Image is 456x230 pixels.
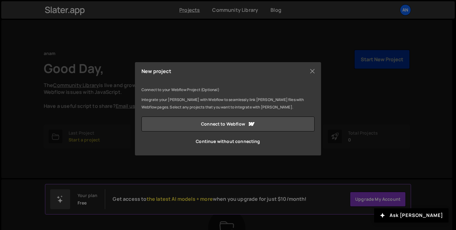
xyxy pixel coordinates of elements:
a: Connect to Webflow [141,117,315,131]
button: Ask [PERSON_NAME] [374,208,449,223]
p: Connect to your Webflow Project (Optional) [141,86,315,94]
h5: New project [141,69,171,74]
button: Close [308,67,317,76]
a: Continue without connecting [141,134,315,149]
p: Integrate your [PERSON_NAME] with Webflow to seamlessly link [PERSON_NAME] files with Webflow pag... [141,96,315,111]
